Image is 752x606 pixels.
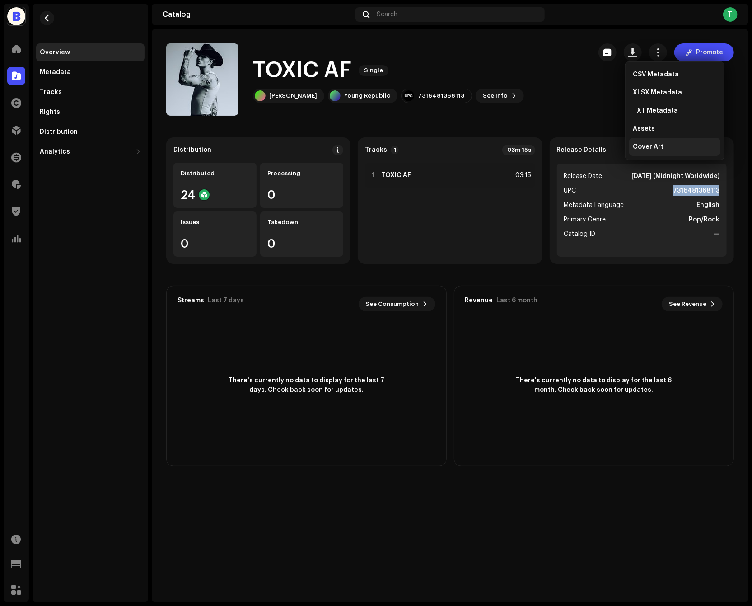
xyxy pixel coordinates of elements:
[723,7,738,22] div: T
[40,148,70,155] div: Analytics
[633,125,655,132] span: Assets
[181,170,249,177] div: Distributed
[173,146,211,154] div: Distribution
[267,170,336,177] div: Processing
[483,87,508,105] span: See Info
[674,43,734,61] button: Promote
[513,376,675,395] span: There's currently no data to display for the last 6 month. Check back soon for updates.
[267,219,336,226] div: Takedown
[181,219,249,226] div: Issues
[714,229,719,240] strong: —
[662,297,723,311] button: See Revenue
[40,69,71,76] div: Metadata
[344,92,390,99] div: Young Republic
[36,43,145,61] re-m-nav-item: Overview
[36,103,145,121] re-m-nav-item: Rights
[497,297,538,304] div: Last 6 month
[418,92,464,99] div: 7316481368113
[669,295,706,313] span: See Revenue
[177,297,204,304] div: Streams
[564,171,603,182] span: Release Date
[633,143,663,150] span: Cover Art
[269,92,317,99] div: [PERSON_NAME]
[465,297,493,304] div: Revenue
[633,89,682,96] span: XLSX Metadata
[633,107,678,114] span: TXT Metadata
[631,171,719,182] strong: [DATE] (Midnight Worldwide)
[225,376,388,395] span: There's currently no data to display for the last 7 days. Check back soon for updates.
[7,7,25,25] img: 87673747-9ce7-436b-aed6-70e10163a7f0
[359,297,435,311] button: See Consumption
[696,43,723,61] span: Promote
[36,63,145,81] re-m-nav-item: Metadata
[366,295,419,313] span: See Consumption
[391,146,399,154] p-badge: 1
[512,170,532,181] div: 03:15
[476,89,524,103] button: See Info
[36,83,145,101] re-m-nav-item: Tracks
[36,123,145,141] re-m-nav-item: Distribution
[40,108,60,116] div: Rights
[696,200,719,211] strong: English
[564,229,596,240] span: Catalog ID
[564,214,606,225] span: Primary Genre
[359,65,388,76] span: Single
[163,11,352,18] div: Catalog
[633,71,679,78] span: CSV Metadata
[502,145,535,155] div: 03m 15s
[36,143,145,161] re-m-nav-dropdown: Analytics
[689,214,719,225] strong: Pop/Rock
[564,185,576,196] span: UPC
[673,185,719,196] strong: 7316481368113
[40,128,78,136] div: Distribution
[557,146,607,154] strong: Release Details
[365,146,387,154] strong: Tracks
[208,297,244,304] div: Last 7 days
[381,172,411,179] strong: TOXIC AF
[40,49,70,56] div: Overview
[377,11,397,18] span: Search
[40,89,62,96] div: Tracks
[253,56,351,85] h1: TOXIC AF
[564,200,624,211] span: Metadata Language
